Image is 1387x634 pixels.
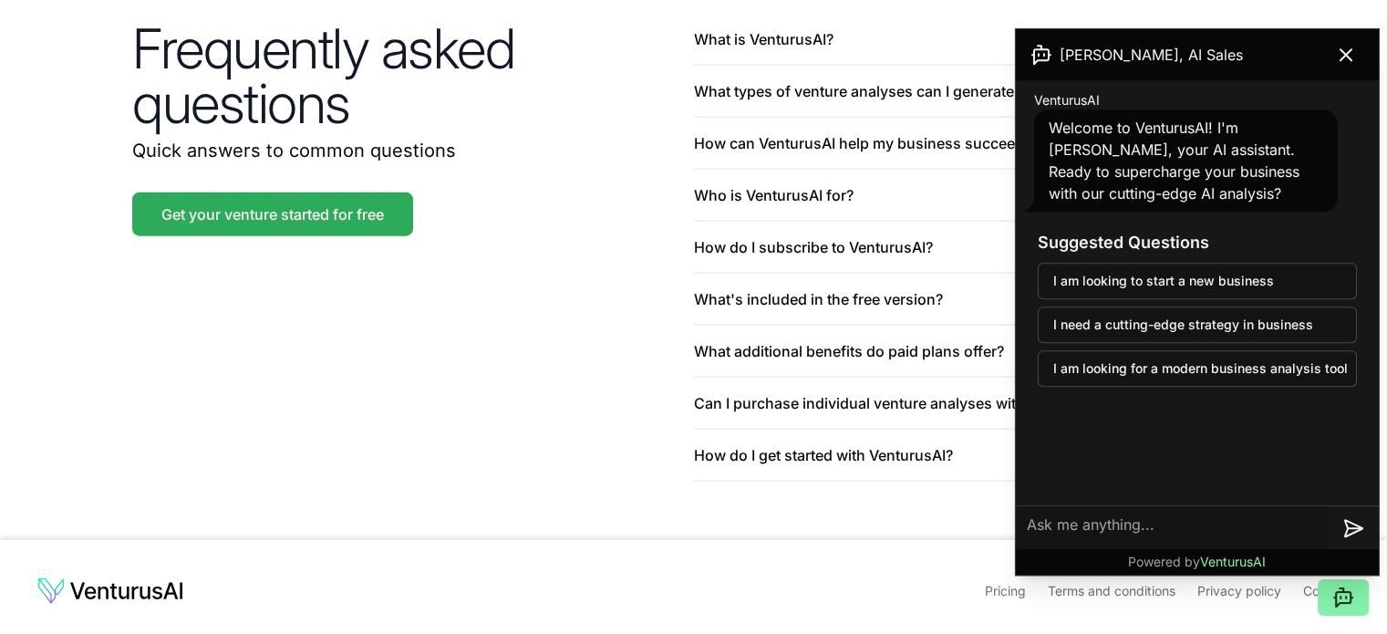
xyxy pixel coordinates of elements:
span: [PERSON_NAME], AI Sales [1060,44,1243,66]
span: VenturusAI [1200,554,1266,569]
button: Can I purchase individual venture analyses without a subscription? [694,378,1256,429]
a: Privacy policy [1197,583,1281,598]
button: What types of venture analyses can I generate with VenturusAI? [694,66,1256,117]
p: Powered by [1128,553,1266,571]
a: Pricing [985,583,1026,598]
button: What is VenturusAI? [694,14,1256,65]
h3: Suggested Questions [1038,230,1357,255]
button: Who is VenturusAI for? [694,170,1256,221]
button: I am looking for a modern business analysis tool [1038,350,1357,387]
img: logo [36,577,184,606]
p: Quick answers to common questions [132,138,694,163]
button: I need a cutting-edge strategy in business [1038,307,1357,343]
button: What's included in the free version? [694,274,1256,325]
a: Get your venture started for free [132,192,413,236]
span: Welcome to VenturusAI! I'm [PERSON_NAME], your AI assistant. Ready to supercharge your business w... [1049,119,1299,203]
a: Contact [1303,583,1351,598]
button: How can VenturusAI help my business succeed? [694,118,1256,169]
button: How do I get started with VenturusAI? [694,430,1256,481]
h2: Frequently asked questions [132,21,694,130]
span: VenturusAI [1034,91,1100,109]
button: How do I subscribe to VenturusAI? [694,222,1256,273]
button: What additional benefits do paid plans offer? [694,326,1256,377]
button: I am looking to start a new business [1038,263,1357,299]
a: Terms and conditions [1048,583,1175,598]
